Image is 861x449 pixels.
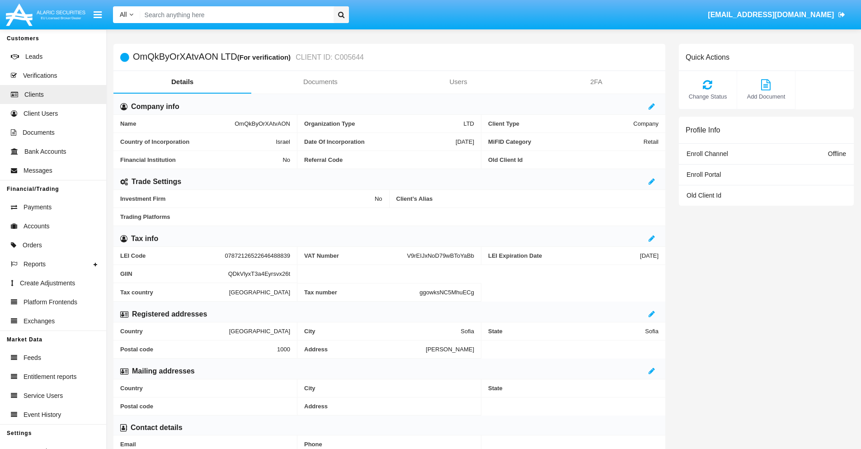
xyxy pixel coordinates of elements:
span: Country [120,385,290,392]
h6: Quick Actions [686,53,729,61]
span: Leads [25,52,42,61]
span: OmQkByOrXAtvAON [235,120,290,127]
small: CLIENT ID: C005644 [293,54,364,61]
div: (For verification) [237,52,293,62]
span: Tax number [304,289,419,296]
span: Retail [644,138,659,145]
span: Company [633,120,659,127]
span: V9rEIJxNoD79wBToYaBb [407,252,474,259]
h6: Tax info [131,234,158,244]
span: Service Users [24,391,63,401]
span: LEI Expiration Date [488,252,640,259]
span: Address [304,346,426,353]
span: Investment Firm [120,195,375,202]
span: Organization Type [304,120,463,127]
h6: Profile Info [686,126,720,134]
span: All [120,11,127,18]
span: [EMAIL_ADDRESS][DOMAIN_NAME] [708,11,834,19]
span: Trading Platforms [120,213,659,220]
span: Country of Incorporation [120,138,276,145]
a: All [113,10,140,19]
span: Address [304,403,474,410]
span: Accounts [24,222,50,231]
span: [GEOGRAPHIC_DATA] [229,328,290,335]
span: Change Status [683,92,732,101]
span: [DATE] [456,138,474,145]
span: Messages [24,166,52,175]
span: Reports [24,260,46,269]
span: Exchanges [24,317,55,326]
span: Country [120,328,229,335]
span: VAT Number [304,252,407,259]
span: Date Of Incorporation [304,138,456,145]
span: MiFID Category [488,138,644,145]
input: Search [140,6,330,23]
span: QDkVlyxT3a4Eyrsvx26t [228,270,290,277]
h6: Trade Settings [132,177,181,187]
span: Enroll Portal [687,171,721,178]
span: [DATE] [640,252,659,259]
span: State [488,385,659,392]
span: Sofia [461,328,474,335]
span: Tax country [120,288,229,296]
span: Orders [23,241,42,250]
span: Bank Accounts [24,147,66,156]
h6: Company info [131,102,179,112]
span: Client Users [24,109,58,118]
span: Old Client Id [488,156,659,163]
span: Create Adjustments [20,279,75,288]
span: Sofia [645,328,659,335]
img: Logo image [5,1,87,28]
span: Add Document [742,92,790,101]
span: Client Type [488,120,633,127]
span: Entitlement reports [24,372,77,382]
h5: OmQkByOrXAtvAON LTD [133,52,364,62]
span: [PERSON_NAME] [426,346,474,353]
span: Name [120,120,235,127]
span: Israel [276,138,290,145]
span: Phone [304,441,474,448]
span: Referral Code [304,156,474,163]
span: Platform Frontends [24,298,77,307]
span: 07872126522646488839 [225,252,290,259]
span: LTD [463,120,474,127]
span: City [304,385,474,392]
h6: Contact details [131,423,183,433]
span: No [375,195,382,202]
a: Details [113,71,251,93]
span: Postal code [120,346,277,353]
h6: Registered addresses [132,309,207,319]
span: ggowksNC5MhuECg [419,289,474,296]
span: Old Client Id [687,192,721,199]
span: Verifications [23,71,57,80]
span: Clients [24,90,44,99]
span: Documents [23,128,55,137]
span: Email [120,441,290,448]
span: State [488,328,645,335]
span: Feeds [24,353,41,363]
a: Documents [251,71,389,93]
span: 1000 [277,346,290,353]
span: Offline [828,150,846,157]
span: Client’s Alias [396,195,659,202]
span: Financial Institution [120,156,282,163]
span: Enroll Channel [687,150,728,157]
span: No [282,156,290,163]
span: Postal code [120,403,290,410]
a: 2FA [527,71,665,93]
span: Event History [24,410,61,420]
span: LEI Code [120,252,225,259]
h6: Mailing addresses [132,366,195,376]
span: City [304,328,461,335]
span: Payments [24,203,52,212]
span: GIIN [120,270,228,277]
a: [EMAIL_ADDRESS][DOMAIN_NAME] [704,2,850,28]
span: [GEOGRAPHIC_DATA] [229,288,290,296]
a: Users [390,71,527,93]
